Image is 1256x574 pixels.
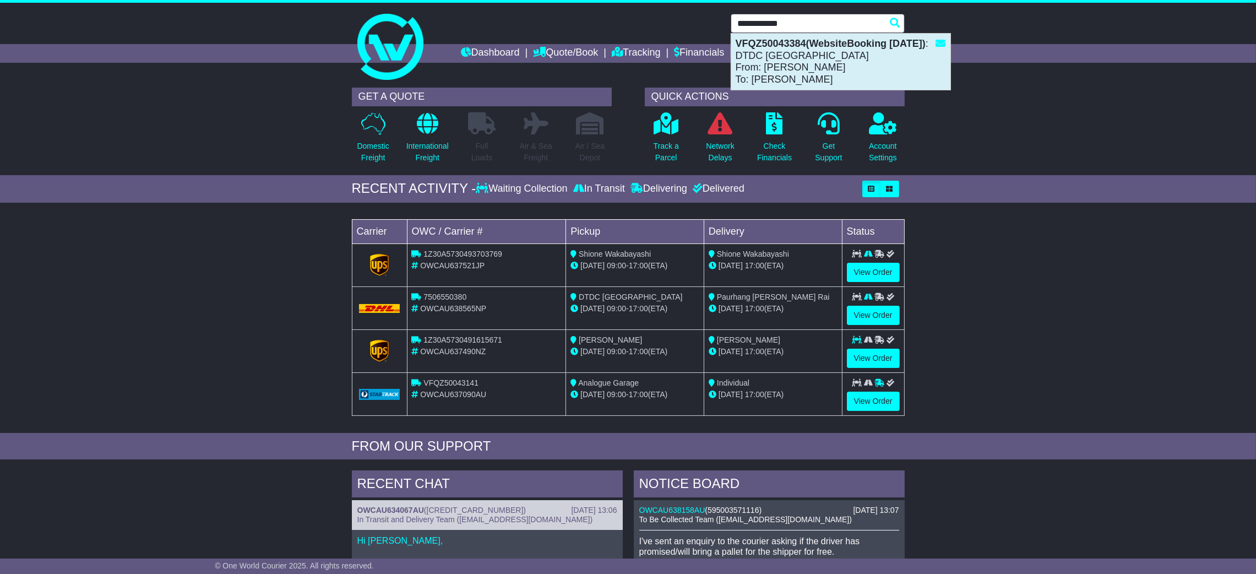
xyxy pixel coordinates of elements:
a: View Order [847,263,900,282]
span: [DATE] [719,390,743,399]
img: GetCarrierServiceLogo [359,389,400,400]
span: [PERSON_NAME] [717,335,780,344]
span: 17:00 [745,347,764,356]
strong: VFQZ50043384(WebsiteBooking [DATE]) [736,38,926,49]
span: 09:00 [607,390,626,399]
span: 1Z30A5730491615671 [423,335,502,344]
a: OWCAU638158AU [639,506,705,515]
span: [DATE] [580,304,605,313]
span: [DATE] [580,347,605,356]
a: CheckFinancials [757,112,792,170]
div: NOTICE BOARD [634,470,905,500]
span: In Transit and Delivery Team ([EMAIL_ADDRESS][DOMAIN_NAME]) [357,515,593,524]
div: - (ETA) [570,389,699,400]
span: 7506550380 [423,293,466,301]
span: 17:00 [629,390,648,399]
div: [DATE] 13:06 [571,506,617,515]
div: Delivered [690,183,744,195]
span: [PERSON_NAME] [579,335,642,344]
div: RECENT CHAT [352,470,623,500]
div: ( ) [639,506,899,515]
div: (ETA) [709,346,838,358]
div: In Transit [570,183,628,195]
p: I've sent an enquiry to the courier asking if the driver has promised/will bring a pallet for the... [639,536,899,557]
span: Shione Wakabayashi [717,250,789,258]
div: Waiting Collection [476,183,570,195]
p: International Freight [406,140,449,164]
a: View Order [847,392,900,411]
div: - (ETA) [570,346,699,358]
span: [DATE] [580,261,605,270]
div: QUICK ACTIONS [645,88,905,106]
a: InternationalFreight [406,112,449,170]
div: FROM OUR SUPPORT [352,438,905,454]
span: [DATE] [580,390,605,399]
a: Tracking [612,44,660,63]
span: Individual [717,378,749,387]
span: OWCAU637490NZ [420,347,486,356]
span: OWCAU638565NP [420,304,486,313]
span: 09:00 [607,261,626,270]
p: Account Settings [869,140,897,164]
span: [CREDIT_CARD_NUMBER] [427,506,524,515]
td: Status [842,219,904,243]
span: DTDC [GEOGRAPHIC_DATA] [579,293,683,301]
span: 17:00 [745,390,764,399]
span: [DATE] [719,304,743,313]
a: Financials [674,44,724,63]
span: 17:00 [745,304,764,313]
td: Pickup [566,219,704,243]
td: OWC / Carrier # [407,219,566,243]
div: [DATE] 13:07 [853,506,899,515]
p: Network Delays [706,140,734,164]
span: Shione Wakabayashi [579,250,651,258]
span: [DATE] [719,261,743,270]
span: VFQZ50043141 [423,378,479,387]
div: GET A QUOTE [352,88,612,106]
p: Domestic Freight [357,140,389,164]
span: Analogue Garage [578,378,639,387]
span: Paurhang [PERSON_NAME] Rai [717,293,830,301]
span: [DATE] [719,347,743,356]
div: RECENT ACTIVITY - [352,181,476,197]
a: AccountSettings [868,112,898,170]
img: DHL.png [359,304,400,313]
p: Get Support [815,140,842,164]
span: 595003571116 [708,506,759,515]
span: 17:00 [629,347,648,356]
a: View Order [847,349,900,368]
span: OWCAU637090AU [420,390,486,399]
span: OWCAU637521JP [420,261,485,270]
span: 17:00 [629,304,648,313]
span: 09:00 [607,347,626,356]
div: ( ) [357,506,617,515]
a: Quote/Book [533,44,598,63]
p: Track a Parcel [654,140,679,164]
div: - (ETA) [570,303,699,315]
p: Air / Sea Depot [575,140,605,164]
img: GetCarrierServiceLogo [370,254,389,276]
div: (ETA) [709,303,838,315]
a: Dashboard [461,44,520,63]
div: : DTDC [GEOGRAPHIC_DATA] From: [PERSON_NAME] To: [PERSON_NAME] [731,34,950,90]
img: GetCarrierServiceLogo [370,340,389,362]
span: 17:00 [629,261,648,270]
a: OWCAU634067AU [357,506,424,515]
div: Delivering [628,183,690,195]
td: Delivery [704,219,842,243]
a: View Order [847,306,900,325]
span: 09:00 [607,304,626,313]
p: Check Financials [757,140,792,164]
div: (ETA) [709,260,838,272]
a: DomesticFreight [356,112,389,170]
span: 17:00 [745,261,764,270]
div: (ETA) [709,389,838,400]
p: Hi [PERSON_NAME], [357,535,617,546]
td: Carrier [352,219,407,243]
a: NetworkDelays [705,112,735,170]
p: Full Loads [468,140,496,164]
div: - (ETA) [570,260,699,272]
span: To Be Collected Team ([EMAIL_ADDRESS][DOMAIN_NAME]) [639,515,852,524]
p: Air & Sea Freight [520,140,552,164]
span: © One World Courier 2025. All rights reserved. [215,561,374,570]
